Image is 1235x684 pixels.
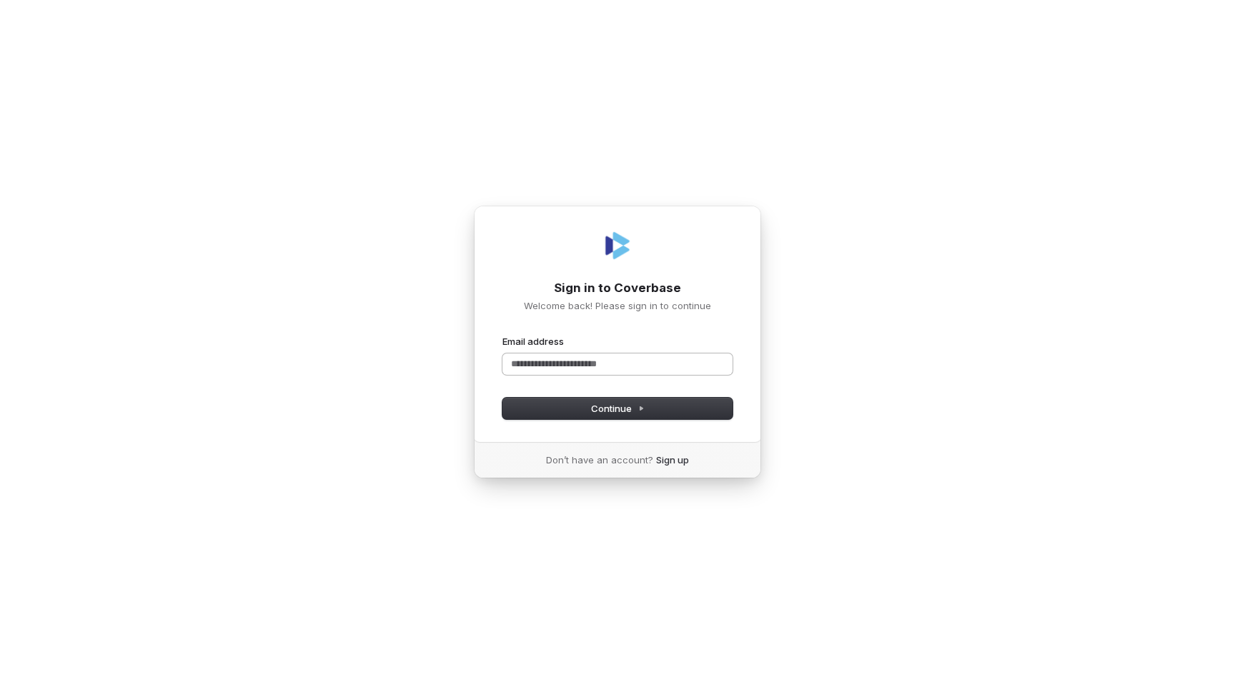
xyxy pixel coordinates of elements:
span: Continue [591,402,645,415]
a: Sign up [656,453,689,466]
h1: Sign in to Coverbase [502,280,733,297]
button: Continue [502,398,733,419]
label: Email address [502,335,564,348]
p: Welcome back! Please sign in to continue [502,299,733,312]
img: Coverbase [600,228,635,263]
span: Don’t have an account? [546,453,653,466]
